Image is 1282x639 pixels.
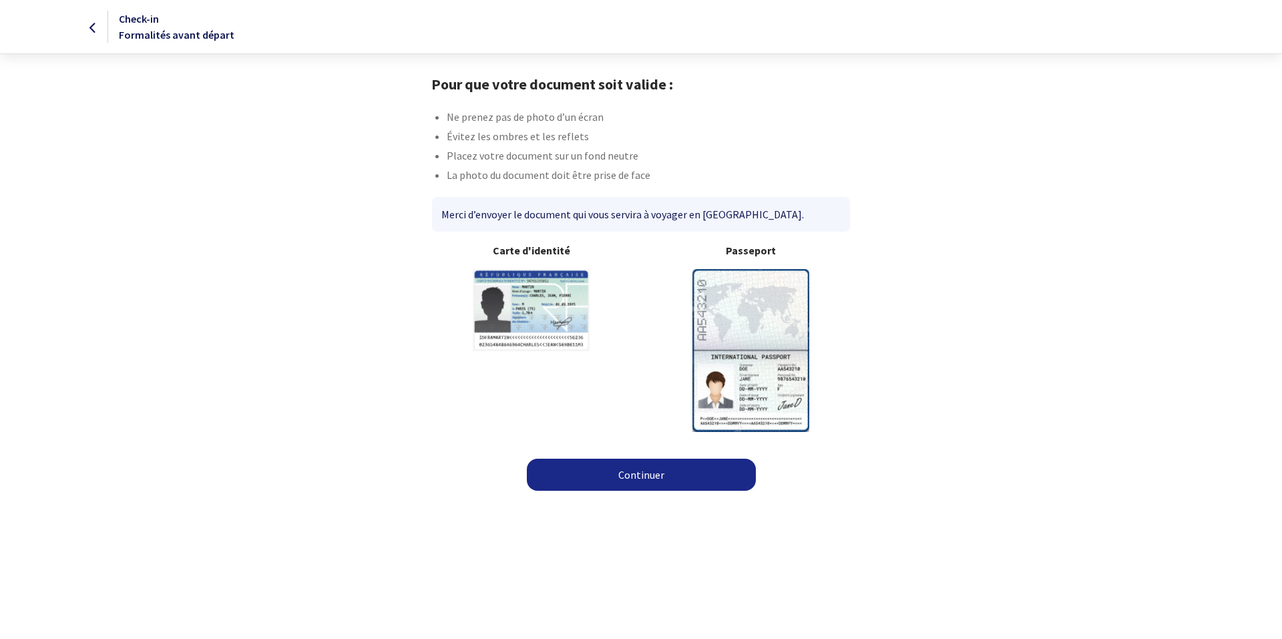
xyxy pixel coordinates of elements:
img: illuPasseport.svg [692,269,809,431]
img: illuCNI.svg [473,269,590,351]
b: Carte d'identité [432,242,630,258]
li: La photo du document doit être prise de face [447,167,850,186]
a: Continuer [527,459,756,491]
h1: Pour que votre document soit valide : [431,75,850,93]
div: Merci d’envoyer le document qui vous servira à voyager en [GEOGRAPHIC_DATA]. [432,197,849,232]
span: Check-in Formalités avant départ [119,12,234,41]
b: Passeport [652,242,850,258]
li: Évitez les ombres et les reflets [447,128,850,148]
li: Placez votre document sur un fond neutre [447,148,850,167]
li: Ne prenez pas de photo d’un écran [447,109,850,128]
